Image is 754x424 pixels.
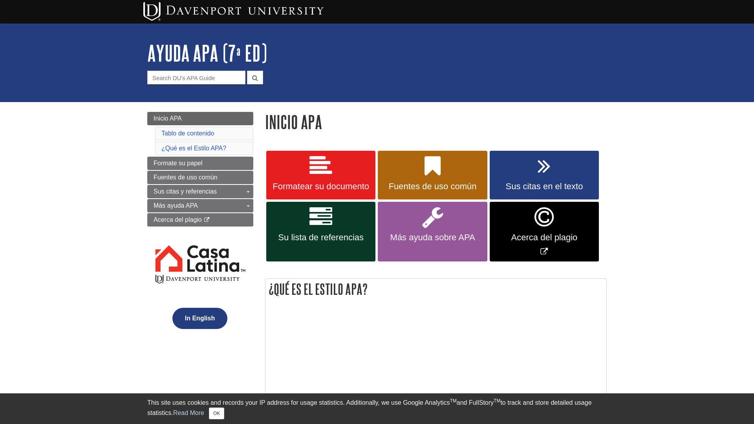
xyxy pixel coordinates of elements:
[147,112,253,125] a: Inicio APA
[147,157,253,170] a: Formate su papel
[161,145,226,152] a: ¿Qué es el Estilo APA?
[147,112,253,342] div: Guide Page Menu
[161,130,214,137] a: Tablo de contenido
[154,202,198,209] span: Más ayuda APA
[272,232,370,243] span: Su lista de referencias
[384,232,481,243] span: Más ayuda sobre APA
[496,181,593,192] span: Sus citas en el texto
[143,2,324,21] img: Davenport University
[154,188,217,195] span: Sus citas y referencias
[490,151,599,199] a: Sus citas en el texto
[147,41,267,65] a: AYUDA APA (7ª ED)
[147,171,253,184] a: Fuentes de uso común
[170,315,229,322] a: In English
[378,202,487,262] a: Más ayuda sobre APA
[265,279,606,300] h2: ¿Qué es el Estilo APA?
[496,232,593,243] span: Acerca del plagio
[378,151,487,199] a: Fuentes de uso común
[203,217,210,223] i: This link opens in a new window
[266,151,375,199] a: Formatear su documento
[154,174,218,181] span: Fuentes de uso común
[154,115,182,122] span: Inicio APA
[490,202,599,262] a: Link opens in new window
[494,398,500,404] sup: TM
[173,409,204,416] a: Read More
[154,216,202,223] span: Acerca del plagio
[265,112,607,132] h1: Inicio APA
[272,181,370,192] span: Formatear su documento
[384,181,481,192] span: Fuentes de uso común
[450,398,456,404] sup: TM
[209,408,224,419] button: Close
[154,160,203,166] span: Formate su papel
[172,308,227,329] button: In English
[147,398,607,419] div: This site uses cookies and records your IP address for usage statistics. Additionally, we use Goo...
[147,213,253,227] a: Acerca del plagio
[147,199,253,212] a: Más ayuda APA
[266,202,375,262] a: Su lista de referencias
[147,185,253,198] a: Sus citas y referencias
[147,71,245,84] input: Search DU's APA Guide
